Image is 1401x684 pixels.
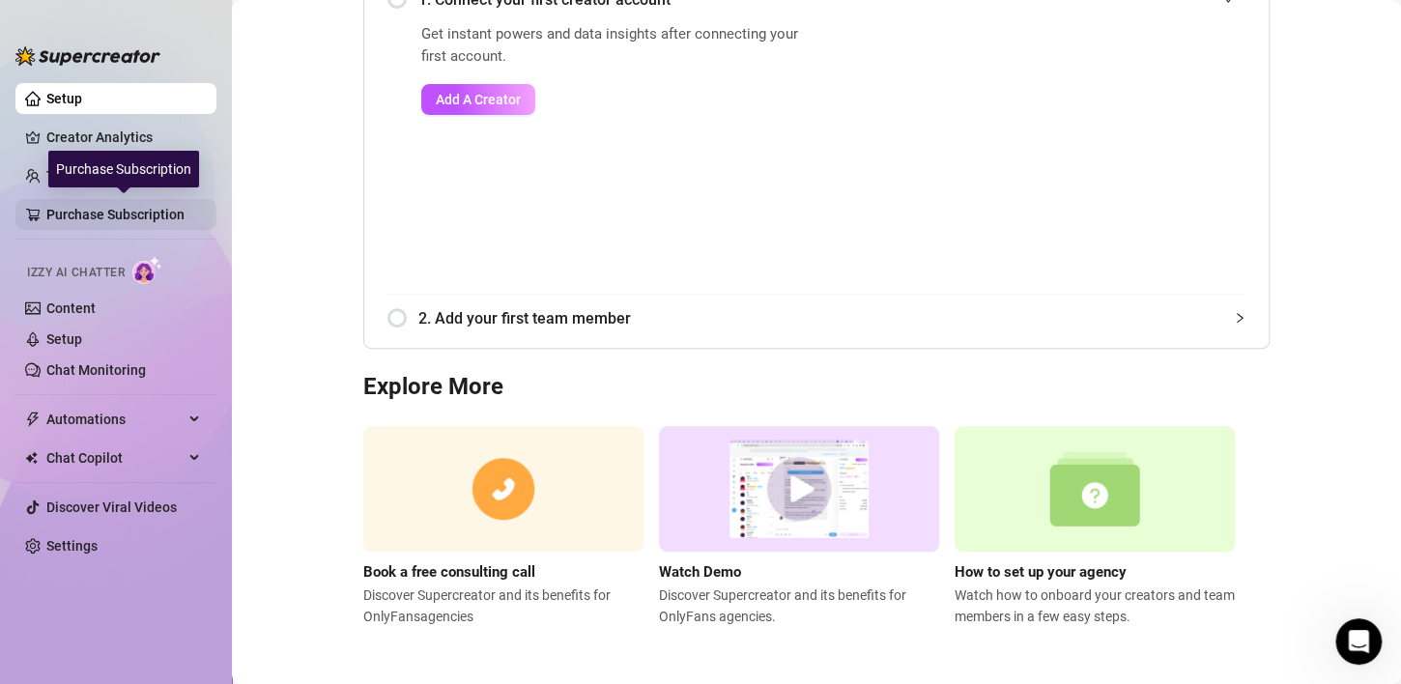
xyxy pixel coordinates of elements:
[46,362,146,378] a: Chat Monitoring
[363,563,535,581] strong: Book a free consulting call
[302,8,339,44] button: Home
[13,8,49,44] button: go back
[132,256,162,284] img: AI Chatter
[15,46,160,66] img: logo-BBDzfeDw.svg
[31,123,270,142] div: Hey, What brings you here [DATE]?
[955,426,1235,553] img: setup agency guide
[148,10,270,24] h1: 🌟 Supercreator
[163,24,238,43] p: A few hours
[85,465,361,503] button: Get started with the Desktop app ⭐️
[859,23,1245,271] iframe: Add Creators
[659,584,939,627] span: Discover Supercreator and its benefits for OnlyFans agencies.
[27,264,125,282] span: Izzy AI Chatter
[46,199,201,230] a: Purchase Subscription
[363,372,1270,403] h3: Explore More
[418,306,1245,330] span: 2. Add your first team member
[31,157,192,169] div: [PERSON_NAME] • Just now
[421,84,811,115] a: Add A Creator
[25,451,38,465] img: Chat Copilot
[363,584,643,627] span: Discover Supercreator and its benefits for OnlyFans agencies
[659,426,939,553] img: supercreator demo
[955,584,1235,627] span: Watch how to onboard your creators and team members in a few easy steps.
[46,442,184,473] span: Chat Copilot
[363,426,643,627] a: Book a free consulting callDiscover Supercreator and its benefits for OnlyFansagencies
[955,426,1235,627] a: How to set up your agencyWatch how to onboard your creators and team members in a few easy steps.
[83,302,232,341] button: Izzy AI Chatter 👩
[421,84,535,115] button: Add A Creator
[46,331,82,347] a: Setup
[169,416,361,455] button: I need an explanation❓
[46,91,82,106] a: Setup
[955,563,1127,581] strong: How to set up your agency
[659,426,939,627] a: Watch DemoDiscover Supercreator and its benefits for OnlyFans agencies.
[46,122,201,153] a: Creator Analytics
[25,412,41,427] span: thunderbolt
[46,300,96,316] a: Content
[88,513,361,552] button: Desktop App and Browser Extention
[1234,312,1245,324] span: collapsed
[421,23,811,69] span: Get instant powers and data insights after connecting your first account.
[1335,618,1382,665] iframe: Intercom live chat
[236,302,361,341] button: Report Bug 🐛
[25,351,361,407] button: Izzy Credits, billing & subscription or Affiliate Program 💵
[659,563,741,581] strong: Watch Demo
[46,168,141,184] a: Team Analytics
[15,111,285,154] div: Hey, What brings you here [DATE]?[PERSON_NAME] • Just now
[387,295,1245,342] div: 2. Add your first team member
[82,11,113,42] div: Profile image for Nir
[46,499,177,515] a: Discover Viral Videos
[436,92,521,107] span: Add A Creator
[46,404,184,435] span: Automations
[48,151,199,187] div: Purchase Subscription
[339,8,374,43] div: Close
[363,426,643,553] img: consulting call
[55,11,86,42] img: Profile image for Giselle
[15,111,371,196] div: Ella says…
[109,11,140,42] img: Profile image for Ella
[46,538,98,554] a: Settings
